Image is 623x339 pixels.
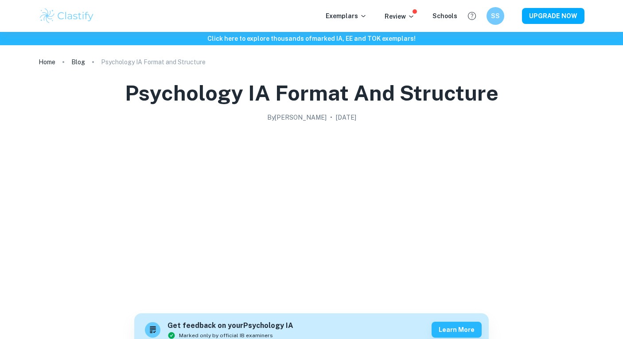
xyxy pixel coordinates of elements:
h6: SS [491,11,501,21]
img: Psychology IA Format and Structure cover image [134,126,489,303]
h1: Psychology IA Format and Structure [125,79,498,107]
p: Review [385,12,415,21]
a: Home [39,56,55,68]
a: Blog [71,56,85,68]
h2: By [PERSON_NAME] [267,113,327,122]
img: Clastify logo [39,7,95,25]
button: UPGRADE NOW [522,8,584,24]
button: Learn more [432,322,482,338]
p: Psychology IA Format and Structure [101,57,206,67]
button: Help and Feedback [464,8,479,23]
h6: Get feedback on your Psychology IA [167,320,293,331]
p: Exemplars [326,11,367,21]
a: Schools [432,12,457,19]
p: • [330,113,332,122]
h2: [DATE] [336,113,356,122]
h6: Click here to explore thousands of marked IA, EE and TOK exemplars ! [2,34,621,43]
button: SS [487,7,504,25]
